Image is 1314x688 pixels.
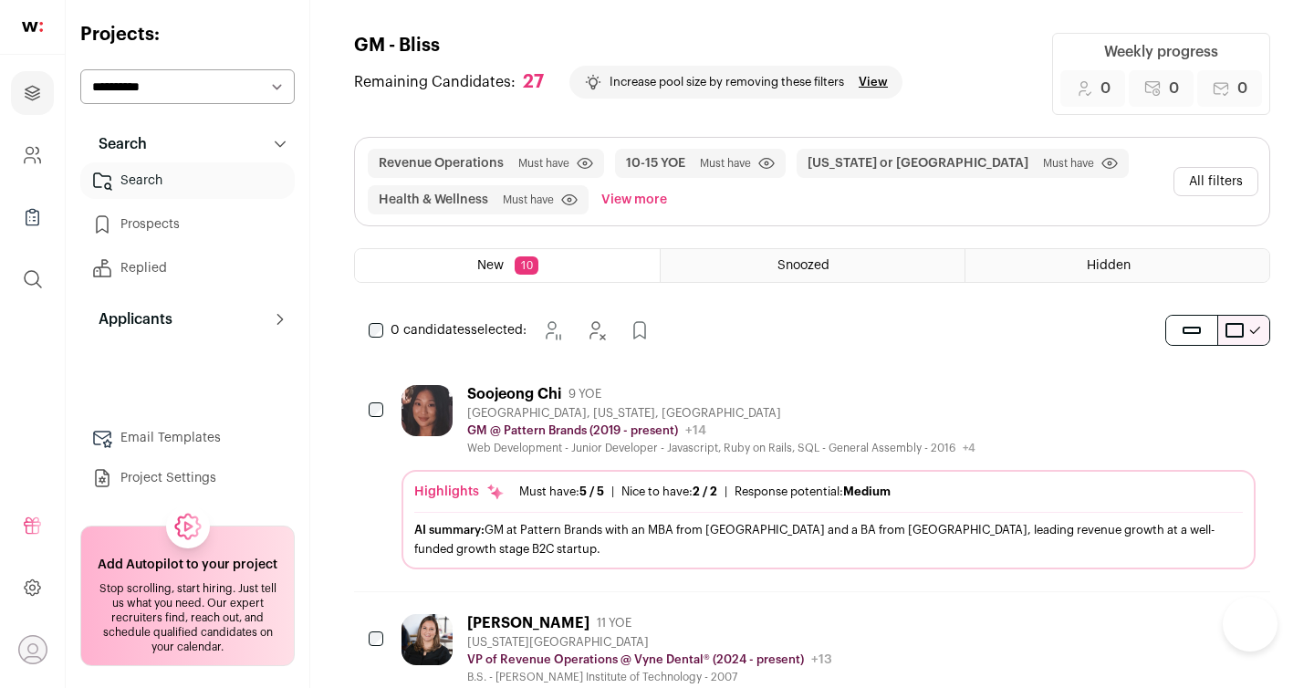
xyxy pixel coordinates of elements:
[859,75,888,89] a: View
[467,406,975,421] div: [GEOGRAPHIC_DATA], [US_STATE], [GEOGRAPHIC_DATA]
[80,126,295,162] button: Search
[1169,78,1179,99] span: 0
[661,249,965,282] a: Snoozed
[811,653,832,666] span: +13
[843,485,891,497] span: Medium
[80,162,295,199] a: Search
[379,154,504,172] button: Revenue Operations
[80,22,295,47] h2: Projects:
[477,259,504,272] span: New
[621,485,717,499] div: Nice to have:
[1223,597,1277,652] iframe: Help Scout Beacon - Open
[1104,41,1218,63] div: Weekly progress
[503,193,554,207] span: Must have
[18,635,47,664] button: Open dropdown
[88,308,172,330] p: Applicants
[965,249,1269,282] a: Hidden
[523,71,544,94] div: 27
[414,524,485,536] span: AI summary:
[467,652,804,667] p: VP of Revenue Operations @ Vyne Dental® (2024 - present)
[354,71,516,93] span: Remaining Candidates:
[518,156,569,171] span: Must have
[598,185,671,214] button: View more
[597,616,631,631] span: 11 YOE
[379,191,488,209] button: Health & Wellness
[515,256,538,275] span: 10
[808,154,1028,172] button: [US_STATE] or [GEOGRAPHIC_DATA]
[80,206,295,243] a: Prospects
[467,385,561,403] div: Soojeong Chi
[568,387,601,401] span: 9 YOE
[467,670,832,684] div: B.S. - [PERSON_NAME] Institute of Technology - 2007
[391,321,527,339] span: selected:
[467,441,975,455] div: Web Development - Junior Developer - Javascript, Ruby on Rails, SQL - General Assembly - 2016
[735,485,891,499] div: Response potential:
[700,156,751,171] span: Must have
[414,520,1243,558] div: GM at Pattern Brands with an MBA from [GEOGRAPHIC_DATA] and a BA from [GEOGRAPHIC_DATA], leading ...
[80,301,295,338] button: Applicants
[777,259,829,272] span: Snoozed
[963,443,975,453] span: +4
[92,581,283,654] div: Stop scrolling, start hiring. Just tell us what you need. Our expert recruiters find, reach out, ...
[467,635,832,650] div: [US_STATE][GEOGRAPHIC_DATA]
[22,22,43,32] img: wellfound-shorthand-0d5821cbd27db2630d0214b213865d53afaa358527fdda9d0ea32b1df1b89c2c.svg
[467,614,589,632] div: [PERSON_NAME]
[401,385,453,436] img: 0b5673d9c4673bf83ca2e12854657891bc3b78eba536d8f810c24c56d65d4cb2
[11,195,54,239] a: Company Lists
[519,485,891,499] ul: | |
[1237,78,1247,99] span: 0
[1087,259,1131,272] span: Hidden
[11,71,54,115] a: Projects
[685,424,706,437] span: +14
[579,485,604,497] span: 5 / 5
[414,483,505,501] div: Highlights
[80,526,295,666] a: Add Autopilot to your project Stop scrolling, start hiring. Just tell us what you need. Our exper...
[467,423,678,438] p: GM @ Pattern Brands (2019 - present)
[519,485,604,499] div: Must have:
[401,385,1256,569] a: Soojeong Chi 9 YOE [GEOGRAPHIC_DATA], [US_STATE], [GEOGRAPHIC_DATA] GM @ Pattern Brands (2019 - p...
[610,75,844,89] p: Increase pool size by removing these filters
[11,133,54,177] a: Company and ATS Settings
[88,133,147,155] p: Search
[626,154,685,172] button: 10-15 YOE
[693,485,717,497] span: 2 / 2
[391,324,471,337] span: 0 candidates
[1100,78,1111,99] span: 0
[80,460,295,496] a: Project Settings
[401,614,453,665] img: 32210eaf977e6838a079492427bfbb504addb55352e920ffa8a615b8d0b6065b.jpg
[98,556,277,574] h2: Add Autopilot to your project
[1043,156,1094,171] span: Must have
[80,250,295,287] a: Replied
[1173,167,1258,196] button: All filters
[354,33,902,58] h1: GM - Bliss
[80,420,295,456] a: Email Templates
